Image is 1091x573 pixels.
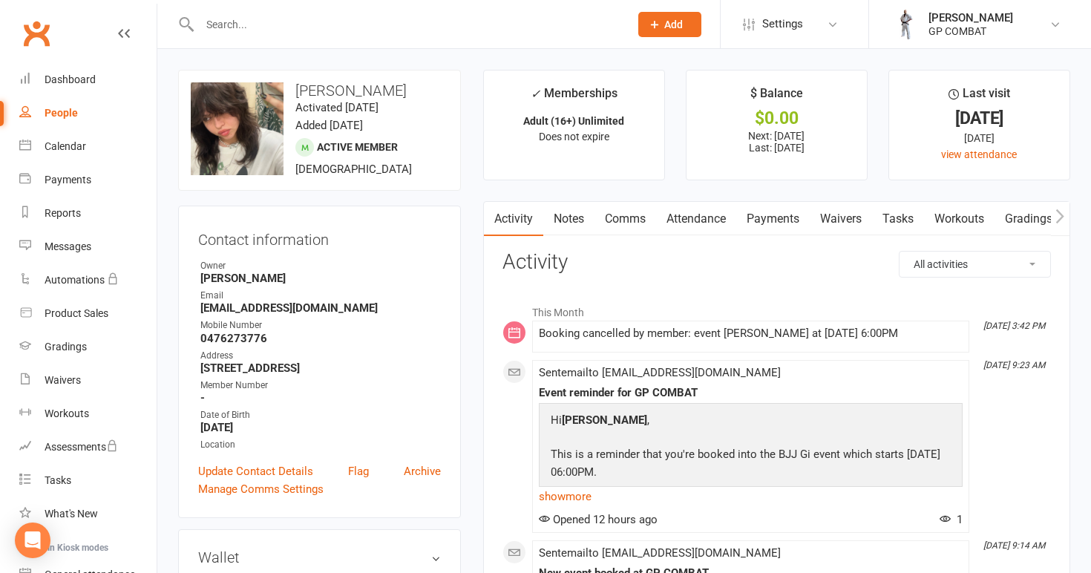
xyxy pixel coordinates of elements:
[198,462,313,480] a: Update Contact Details
[902,111,1056,126] div: [DATE]
[19,130,157,163] a: Calendar
[191,82,448,99] h3: [PERSON_NAME]
[45,140,86,152] div: Calendar
[295,163,412,176] span: [DEMOGRAPHIC_DATA]
[562,413,647,427] strong: [PERSON_NAME]
[19,263,157,297] a: Automations
[198,480,324,498] a: Manage Comms Settings
[19,364,157,397] a: Waivers
[200,272,441,285] strong: [PERSON_NAME]
[19,230,157,263] a: Messages
[928,24,1013,38] div: GP COMBAT
[200,332,441,345] strong: 0476273776
[18,15,55,52] a: Clubworx
[19,330,157,364] a: Gradings
[45,274,105,286] div: Automations
[200,438,441,452] div: Location
[19,297,157,330] a: Product Sales
[200,408,441,422] div: Date of Birth
[531,84,617,111] div: Memberships
[983,321,1045,331] i: [DATE] 3:42 PM
[656,202,736,236] a: Attendance
[539,546,781,560] span: Sent email to [EMAIL_ADDRESS][DOMAIN_NAME]
[45,407,89,419] div: Workouts
[15,523,50,558] div: Open Intercom Messenger
[810,202,872,236] a: Waivers
[664,19,683,30] span: Add
[19,464,157,497] a: Tasks
[700,111,854,126] div: $0.00
[198,549,441,566] h3: Wallet
[200,301,441,315] strong: [EMAIL_ADDRESS][DOMAIN_NAME]
[924,202,995,236] a: Workouts
[348,462,369,480] a: Flag
[45,508,98,520] div: What's New
[928,11,1013,24] div: [PERSON_NAME]
[200,379,441,393] div: Member Number
[317,141,398,153] span: Active member
[539,366,781,379] span: Sent email to [EMAIL_ADDRESS][DOMAIN_NAME]
[19,163,157,197] a: Payments
[949,84,1010,111] div: Last visit
[45,474,71,486] div: Tasks
[891,10,921,39] img: thumb_image1750126119.png
[19,430,157,464] a: Assessments
[638,12,701,37] button: Add
[543,202,594,236] a: Notes
[198,226,441,248] h3: Contact information
[539,513,658,526] span: Opened 12 hours ago
[484,202,543,236] a: Activity
[295,101,379,114] time: Activated [DATE]
[539,387,963,399] div: Event reminder for GP COMBAT
[200,318,441,333] div: Mobile Number
[539,486,963,507] a: show more
[872,202,924,236] a: Tasks
[539,327,963,340] div: Booking cancelled by member: event [PERSON_NAME] at [DATE] 6:00PM
[531,87,540,101] i: ✓
[902,130,1056,146] div: [DATE]
[736,202,810,236] a: Payments
[19,397,157,430] a: Workouts
[750,84,803,111] div: $ Balance
[502,251,1051,274] h3: Activity
[45,73,96,85] div: Dashboard
[19,197,157,230] a: Reports
[940,513,963,526] span: 1
[523,115,624,127] strong: Adult (16+) Unlimited
[983,360,1045,370] i: [DATE] 9:23 AM
[502,297,1051,321] li: This Month
[45,307,108,319] div: Product Sales
[195,14,619,35] input: Search...
[19,63,157,96] a: Dashboard
[762,7,803,41] span: Settings
[45,341,87,353] div: Gradings
[547,411,954,433] p: Hi ,
[200,259,441,273] div: Owner
[295,119,363,132] time: Added [DATE]
[200,421,441,434] strong: [DATE]
[200,349,441,363] div: Address
[45,107,78,119] div: People
[547,445,954,485] p: This is a reminder that you're booked into the BJJ Gi event which starts [DATE] 06:00PM.
[200,391,441,405] strong: -
[594,202,656,236] a: Comms
[404,462,441,480] a: Archive
[19,96,157,130] a: People
[45,374,81,386] div: Waivers
[45,174,91,186] div: Payments
[45,207,81,219] div: Reports
[983,540,1045,551] i: [DATE] 9:14 AM
[539,131,609,143] span: Does not expire
[200,361,441,375] strong: [STREET_ADDRESS]
[45,441,118,453] div: Assessments
[941,148,1017,160] a: view attendance
[700,130,854,154] p: Next: [DATE] Last: [DATE]
[200,289,441,303] div: Email
[191,82,284,175] img: image1759300637.png
[19,497,157,531] a: What's New
[45,240,91,252] div: Messages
